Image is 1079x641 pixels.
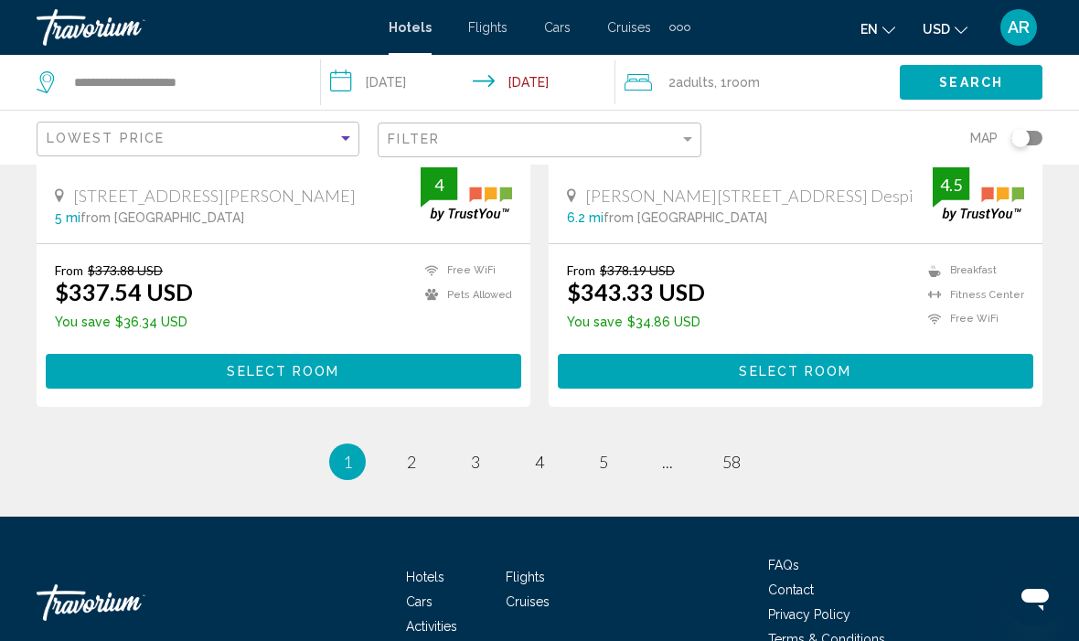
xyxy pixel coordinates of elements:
ul: Pagination [37,443,1042,480]
button: Change currency [923,16,967,42]
span: [PERSON_NAME][STREET_ADDRESS] Despi [585,186,913,206]
span: from [GEOGRAPHIC_DATA] [604,210,767,225]
img: trustyou-badge.svg [933,167,1024,221]
button: Travelers: 2 adults, 0 children [615,55,900,110]
a: Privacy Policy [768,607,850,622]
ins: $343.33 USD [567,278,705,305]
a: Hotels [406,570,444,584]
span: From [55,262,83,278]
button: Toggle map [998,130,1042,146]
span: Lowest Price [47,131,165,145]
span: 5 mi [55,210,80,225]
li: Free WiFi [919,312,1024,327]
span: Map [970,125,998,151]
span: Search [939,76,1003,91]
a: Cars [406,594,433,609]
p: $34.86 USD [567,315,705,329]
span: 4 [535,452,544,472]
span: USD [923,22,950,37]
button: Filter [378,122,700,159]
iframe: Кнопка запуска окна обмена сообщениями [1006,568,1064,626]
a: Travorium [37,9,370,46]
a: Contact [768,582,814,597]
del: $373.88 USD [88,262,163,278]
span: from [GEOGRAPHIC_DATA] [80,210,244,225]
li: Fitness Center [919,287,1024,303]
span: AR [1008,18,1030,37]
span: Filter [388,132,440,146]
a: Travorium [37,575,219,630]
span: 1 [343,452,352,472]
mat-select: Sort by [47,132,354,147]
span: en [860,22,878,37]
span: 5 [599,452,608,472]
span: You save [55,315,111,329]
span: 58 [722,452,741,472]
del: $378.19 USD [600,262,675,278]
img: trustyou-badge.svg [421,167,512,221]
span: Select Room [227,365,339,379]
span: ... [662,452,673,472]
span: From [567,262,595,278]
a: Cruises [506,594,550,609]
span: [STREET_ADDRESS][PERSON_NAME] [73,186,356,206]
button: Search [900,65,1042,99]
a: FAQs [768,558,799,572]
span: Room [727,75,760,90]
button: Extra navigation items [669,13,690,42]
button: User Menu [995,8,1042,47]
ins: $337.54 USD [55,278,193,305]
div: 4 [421,174,457,196]
li: Breakfast [919,262,1024,278]
a: Flights [468,20,507,35]
a: Select Room [558,358,1033,379]
span: 6.2 mi [567,210,604,225]
span: You save [567,315,623,329]
span: 3 [471,452,480,472]
span: Adults [676,75,714,90]
a: Cars [544,20,571,35]
li: Free WiFi [416,262,512,278]
a: Cruises [607,20,651,35]
span: , 1 [714,69,760,95]
button: Change language [860,16,895,42]
li: Pets Allowed [416,287,512,303]
span: Select Room [739,365,851,379]
a: Activities [406,619,457,634]
span: 2 [668,69,714,95]
p: $36.34 USD [55,315,193,329]
a: Select Room [46,358,521,379]
button: Select Room [46,354,521,388]
a: Hotels [389,20,432,35]
div: 4.5 [933,174,969,196]
span: 2 [407,452,416,472]
button: Select Room [558,354,1033,388]
button: Check-in date: Aug 24, 2025 Check-out date: Aug 28, 2025 [321,55,614,110]
a: Flights [506,570,545,584]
